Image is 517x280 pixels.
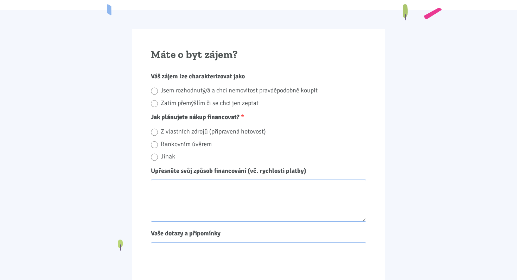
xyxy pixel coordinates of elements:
[151,72,245,80] span: Váš zájem lze charakterizovat jako
[161,126,366,137] label: Z vlastních zdrojů (připravená hotovost)
[161,139,366,150] label: Bankovním úvěrem
[161,85,366,96] label: Jsem rozhodnutý/á a chci nemovitost pravděpodobně koupit
[151,113,240,121] span: Jak plánujete nákup financovat?
[151,229,221,237] span: Vaše dotazy a připomínky
[151,48,366,61] h2: Máte o byt zájem?
[161,98,366,109] label: Zatím přemýšlím či se chci jen zeptat
[161,151,366,162] label: Jinak
[151,167,306,175] span: Upřesněte svůj způsob financování (vč. rychlosti platby)
[241,113,244,121] abbr: Required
